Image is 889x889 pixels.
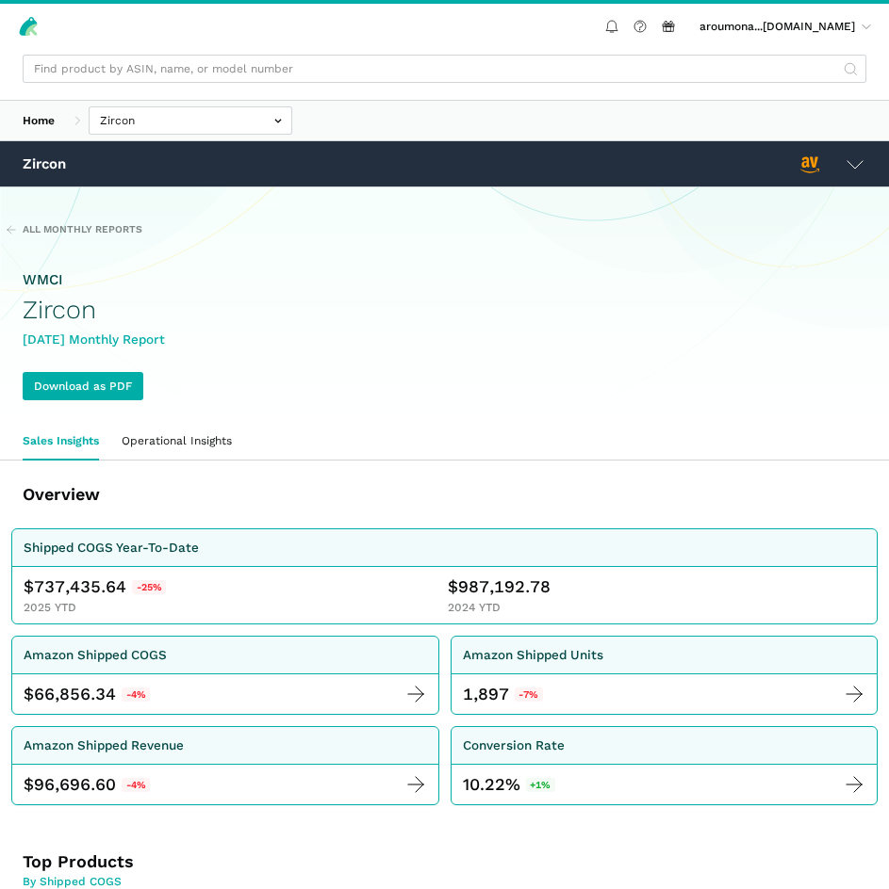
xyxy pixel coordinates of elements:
[24,683,34,705] span: $
[11,106,66,135] a: Home
[448,601,866,615] div: 2024 YTD
[463,683,509,705] div: 1,897
[458,575,551,598] span: 987,192.78
[6,222,142,236] a: All Monthly Reports
[451,636,879,715] a: Amazon Shipped Units 1,897 -7%
[526,778,555,792] span: +1%
[23,222,142,236] span: All Monthly Reports
[23,270,866,290] div: WMCI
[24,538,199,558] div: Shipped COGS Year-To-Date
[89,106,292,135] input: Zircon
[24,601,442,615] div: 2025 YTD
[23,483,452,506] h3: Overview
[24,773,34,796] span: $
[23,330,866,349] div: [DATE] Monthly Report
[24,735,184,755] div: Amazon Shipped Revenue
[11,726,439,805] a: Amazon Shipped Revenue $ 96,696.60 -4%
[23,372,143,400] a: Download as PDF
[11,636,439,715] a: Amazon Shipped COGS $ 66,856.34 -4%
[110,423,243,460] a: Operational Insights
[515,687,543,702] span: -7%
[463,645,603,665] div: Amazon Shipped Units
[694,17,878,37] a: aroumona...[DOMAIN_NAME]
[463,735,565,755] div: Conversion Rate
[122,778,150,792] span: -4%
[463,773,555,796] div: 10.22%
[34,575,126,598] span: 737,435.64
[11,423,110,460] a: Sales Insights
[23,55,866,83] input: Find product by ASIN, name, or model number
[24,645,167,665] div: Amazon Shipped COGS
[34,683,116,705] span: 66,856.34
[122,687,150,702] span: -4%
[24,575,34,598] span: $
[700,20,855,34] span: aroumona...[DOMAIN_NAME]
[34,773,116,796] span: 96,696.60
[23,850,452,873] h3: Top Products
[448,575,458,598] span: $
[23,296,866,324] h1: Zircon
[132,580,166,594] span: -25%
[23,154,798,174] div: Zircon
[451,726,879,805] a: Conversion Rate 10.22%+1%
